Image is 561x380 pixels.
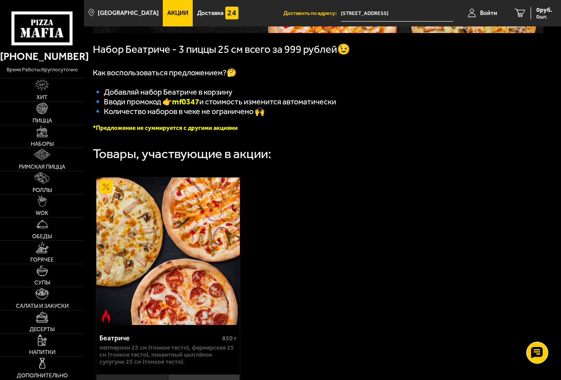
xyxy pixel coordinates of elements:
[93,87,232,97] span: 🔹 Добавляй набор Беатриче в корзину
[93,68,236,77] span: Как воспользоваться предложением?🤔
[341,5,453,22] input: Ваш адрес доставки
[36,210,48,216] span: WOK
[19,164,65,170] span: Римская пицца
[283,11,341,16] span: Доставить по адресу:
[99,180,113,193] img: Акционный
[93,124,238,132] font: *Предложение не суммируется с другими акциями
[16,303,69,309] span: Салаты и закуски
[37,95,48,100] span: Хит
[93,148,271,161] div: Товары, участвующие в акции:
[96,177,239,325] a: АкционныйОстрое блюдоБеатриче
[30,257,54,263] span: Горячее
[225,7,238,20] img: 15daf4d41897b9f0e9f617042186c801.svg
[99,309,113,322] img: Острое блюдо
[33,188,52,193] span: Роллы
[172,97,199,107] b: mf0347
[33,118,52,124] span: Пицца
[93,97,336,107] span: 🔹 Вводи промокод 👉 и стоимость изменится автоматически
[93,43,350,55] span: Набор Беатриче - 3 пиццы 25 см всего за 999 рублей😉
[96,177,239,325] img: Беатриче
[222,335,237,342] span: 850 г
[31,141,54,147] span: Наборы
[480,10,497,16] span: Войти
[536,7,552,13] span: 0 руб.
[29,350,55,355] span: Напитки
[93,107,264,116] span: 🔹 Количество наборов в чеке не ограничено 🙌
[341,5,453,22] span: Санкт-Петербург, Складская улица, 4к2
[32,234,52,240] span: Обеды
[99,344,236,365] p: Пепперони 25 см (тонкое тесто), Фермерская 25 см (тонкое тесто), Пикантный цыплёнок сулугуни 25 с...
[99,334,220,342] div: Беатриче
[29,327,55,332] span: Десерты
[98,10,159,16] span: [GEOGRAPHIC_DATA]
[34,280,50,286] span: Супы
[536,14,552,19] span: 0 шт.
[197,10,224,16] span: Доставка
[167,10,188,16] span: Акции
[17,373,68,379] span: Дополнительно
